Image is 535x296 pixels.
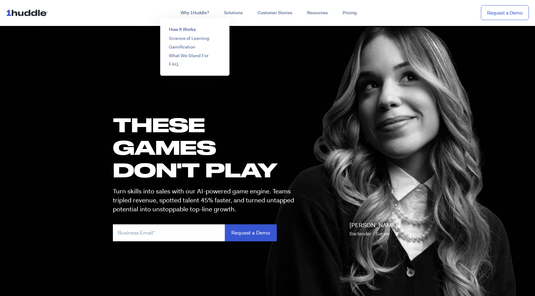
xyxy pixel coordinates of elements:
a: Resources [300,7,335,19]
a: Customer Stories [250,7,300,19]
input: Business Email* [113,224,225,241]
span: Bartender / Server [349,230,390,237]
a: Science of Learning [169,35,209,41]
a: What We Stand For [169,53,208,59]
a: Why 1Huddle? [173,7,216,19]
h1: these GAMES DON'T PLAY [113,113,300,181]
a: FAQ [169,61,178,67]
a: Gamification [169,44,195,50]
a: Pricing [335,7,364,19]
p: [PERSON_NAME] [349,221,397,238]
a: Solutions [216,7,250,19]
input: Request a Demo [225,224,277,241]
img: ... [6,7,50,19]
a: Request a Demo [481,5,529,20]
p: Turn skills into sales with our AI-powered game engine. Teams tripled revenue, spotted talent 45%... [113,187,300,214]
a: How It Works [169,26,196,32]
